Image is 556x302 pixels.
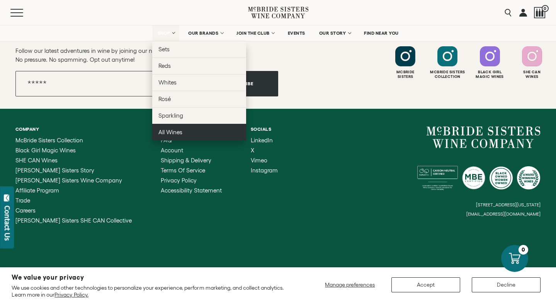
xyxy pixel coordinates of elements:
a: EVENTS [283,25,310,41]
a: X [251,147,278,154]
a: Sets [152,41,246,57]
a: LinkedIn [251,137,278,143]
a: Terms of Service [161,167,222,174]
a: Instagram [251,167,278,174]
a: SHOP [152,25,179,41]
div: 0 [519,245,528,255]
span: OUR STORY [319,30,346,36]
button: Decline [472,277,541,292]
a: Sparkling [152,107,246,124]
span: Privacy Policy [161,177,197,184]
span: Shipping & Delivery [161,157,211,164]
small: [STREET_ADDRESS][US_STATE] [476,202,541,207]
a: SHE CAN Wines [15,157,132,164]
a: Follow McBride Sisters on Instagram McbrideSisters [385,46,425,79]
div: Mcbride Sisters Collection [427,70,468,79]
span: Rosé [158,96,171,102]
a: McBride Sisters Wine Company [427,127,541,148]
a: Shipping & Delivery [161,157,222,164]
small: [EMAIL_ADDRESS][DOMAIN_NAME] [466,211,541,217]
span: Instagram [251,167,278,174]
div: She Can Wines [512,70,552,79]
a: Follow McBride Sisters Collection on Instagram Mcbride SistersCollection [427,46,468,79]
a: Account [161,147,222,154]
span: SHOP [157,30,170,36]
a: McBride Sisters Collection [15,137,132,143]
button: Mobile Menu Trigger [10,9,38,17]
a: Privacy Policy. [54,292,88,298]
span: JOIN THE CLUB [236,30,270,36]
a: FAQ [161,137,222,143]
div: Contact Us [3,206,11,241]
span: Black Girl Magic Wines [15,147,76,154]
a: Rosé [152,91,246,107]
span: Trade [15,197,30,204]
span: [PERSON_NAME] Sisters Wine Company [15,177,122,184]
a: Follow Black Girl Magic Wines on Instagram Black GirlMagic Wines [470,46,510,79]
div: Black Girl Magic Wines [470,70,510,79]
span: Sparkling [158,112,183,119]
a: McBride Sisters SHE CAN Collective [15,218,132,224]
span: SHE CAN Wines [15,157,58,164]
span: Account [161,147,183,154]
div: Mcbride Sisters [385,70,425,79]
button: Manage preferences [320,277,380,292]
span: Accessibility Statement [161,187,222,194]
button: Accept [391,277,460,292]
span: All Wines [158,129,182,135]
a: OUR STORY [314,25,355,41]
span: [PERSON_NAME] Sisters SHE CAN Collective [15,217,132,224]
a: Privacy Policy [161,177,222,184]
span: Whites [158,79,177,86]
a: McBride Sisters Story [15,167,132,174]
span: Vimeo [251,157,267,164]
span: Careers [15,207,36,214]
span: [PERSON_NAME] Sisters Story [15,167,94,174]
span: Affiliate Program [15,187,59,194]
span: Terms of Service [161,167,205,174]
h2: We value your privacy [12,274,294,281]
span: OUR BRANDS [188,30,218,36]
a: FIND NEAR YOU [359,25,404,41]
span: LinkedIn [251,137,273,143]
a: Vimeo [251,157,278,164]
a: Trade [15,197,132,204]
span: 0 [542,5,549,12]
a: OUR BRANDS [183,25,228,41]
a: Black Girl Magic Wines [15,147,132,154]
span: McBride Sisters Collection [15,137,83,143]
a: Reds [152,57,246,74]
p: We use cookies and other technologies to personalize your experience, perform marketing, and coll... [12,284,294,298]
a: Whites [152,74,246,91]
a: All Wines [152,124,246,140]
span: Sets [158,46,170,52]
span: EVENTS [288,30,305,36]
span: Reds [158,62,171,69]
span: Manage preferences [325,282,375,288]
a: JOIN THE CLUB [231,25,279,41]
a: Follow SHE CAN Wines on Instagram She CanWines [512,46,552,79]
a: Affiliate Program [15,187,132,194]
a: Accessibility Statement [161,187,222,194]
a: Careers [15,208,132,214]
p: Follow our latest adventures in wine by joining our newsletter. No pressure. No spamming. Opt out... [15,46,278,64]
a: McBride Sisters Wine Company [15,177,132,184]
span: FIND NEAR YOU [364,30,399,36]
span: X [251,147,254,154]
input: Email [15,71,201,96]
